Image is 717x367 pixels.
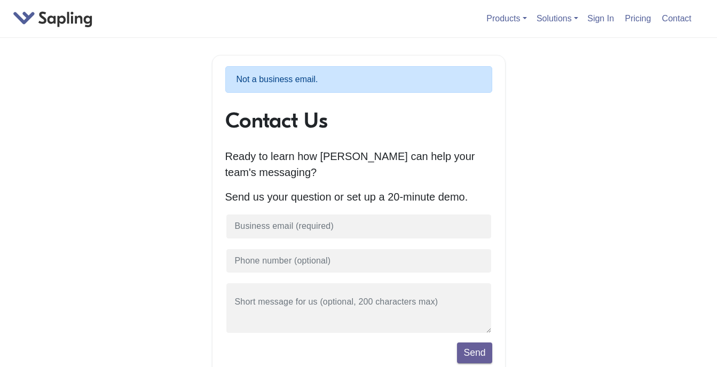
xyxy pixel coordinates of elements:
a: Sign In [583,10,618,27]
p: Not a business email. [225,66,492,93]
a: Pricing [621,10,656,27]
p: Send us your question or set up a 20-minute demo. [225,189,492,205]
a: Solutions [537,14,578,23]
input: Phone number (optional) [225,248,492,274]
p: Ready to learn how [PERSON_NAME] can help your team's messaging? [225,148,492,180]
h1: Contact Us [225,108,492,133]
button: Send [457,342,492,363]
input: Business email (required) [225,213,492,240]
a: Products [486,14,526,23]
a: Contact [658,10,696,27]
